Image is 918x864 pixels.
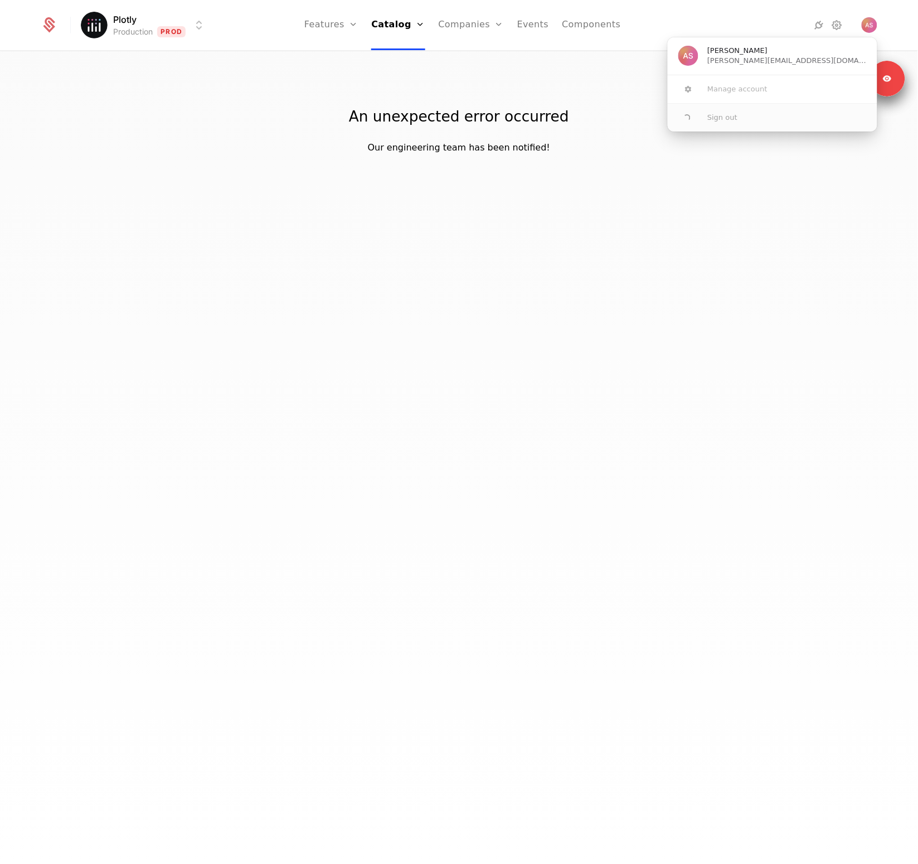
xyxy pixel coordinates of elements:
img: Plotly [81,12,108,38]
a: Integrations [813,18,826,32]
span: Plotly [113,13,137,26]
div: An unexpected error occurred [349,105,569,128]
div: Production [113,26,153,37]
div: Our engineering team has been notified! [368,141,550,154]
div: User button popover [668,37,877,132]
img: Adam Schroeder [862,17,877,33]
a: Settings [830,18,844,32]
span: [PERSON_NAME] [707,46,768,56]
span: [PERSON_NAME][EMAIL_ADDRESS][DOMAIN_NAME] [707,56,867,66]
span: Prod [157,26,186,37]
img: Adam Schroeder [678,46,698,66]
button: Select environment [84,13,206,37]
button: Close user button [862,17,877,33]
